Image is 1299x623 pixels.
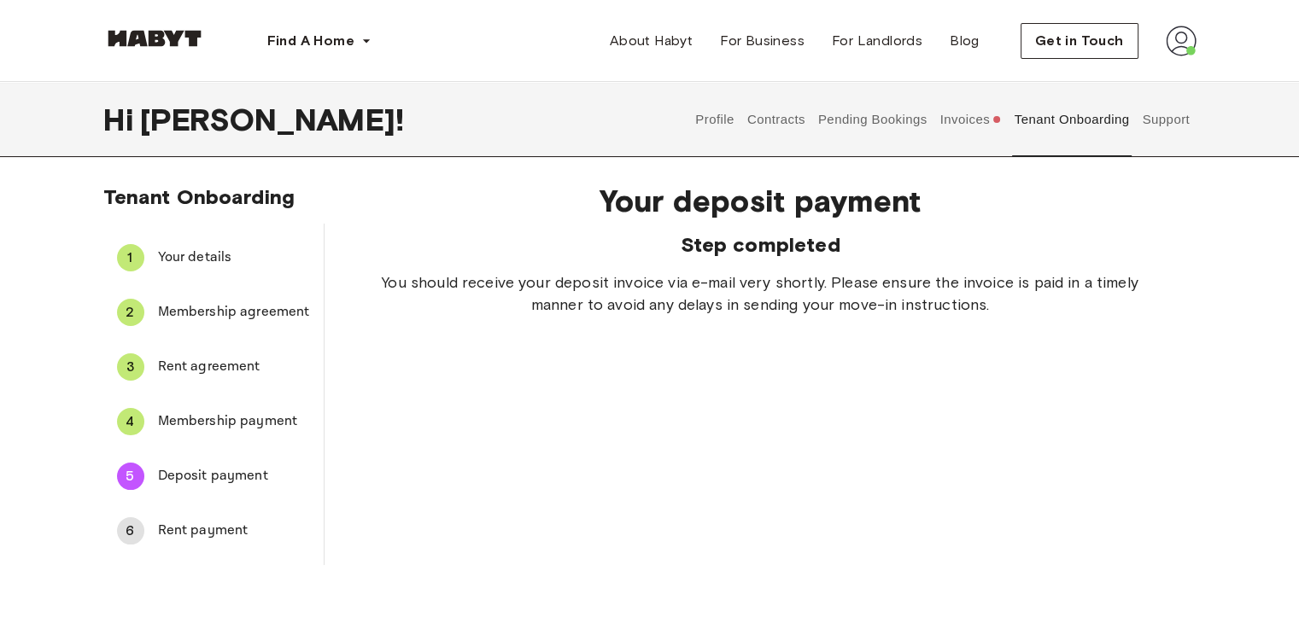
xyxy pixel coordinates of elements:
button: Find A Home [254,24,385,58]
span: Membership agreement [158,302,310,323]
button: Invoices [938,82,1004,157]
span: [PERSON_NAME] ! [140,102,404,137]
a: For Business [706,24,818,58]
span: Deposit payment [158,466,310,486]
span: Hi [103,102,140,137]
div: 4 [117,408,144,435]
div: 2 [117,299,144,326]
div: 4Membership payment [103,401,324,442]
img: avatar [1166,26,1197,56]
span: Blog [950,31,980,51]
span: Get in Touch [1035,31,1124,51]
div: 6 [117,517,144,544]
div: 1Your details [103,237,324,278]
span: Find A Home [267,31,354,51]
a: Blog [936,24,993,58]
span: Tenant Onboarding [103,184,295,209]
span: Your deposit payment [379,183,1142,218]
div: 5 [117,463,144,490]
span: For Business [720,31,805,51]
button: Tenant Onboarding [1012,82,1132,157]
span: About Habyt [610,31,693,51]
img: Habyt [103,30,206,47]
button: Pending Bookings [816,82,929,157]
button: Profile [693,82,737,157]
button: Support [1140,82,1192,157]
div: 3 [117,353,144,381]
div: 1 [117,244,144,271]
a: For Landlords [818,24,936,58]
span: Membership payment [158,411,310,432]
span: Rent agreement [158,357,310,377]
div: 2Membership agreement [103,292,324,333]
button: Get in Touch [1021,23,1138,59]
span: Rent payment [158,521,310,541]
div: 3Rent agreement [103,346,324,387]
div: 6Rent payment [103,510,324,551]
a: About Habyt [596,24,706,58]
div: 5Deposit payment [103,456,324,497]
div: user profile tabs [689,82,1197,157]
span: Step completed [379,232,1142,258]
span: You should receive your deposit invoice via e-mail very shortly. Please ensure the invoice is pai... [379,271,1142,316]
button: Contracts [745,82,807,157]
span: Your details [158,247,310,268]
span: For Landlords [832,31,922,51]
